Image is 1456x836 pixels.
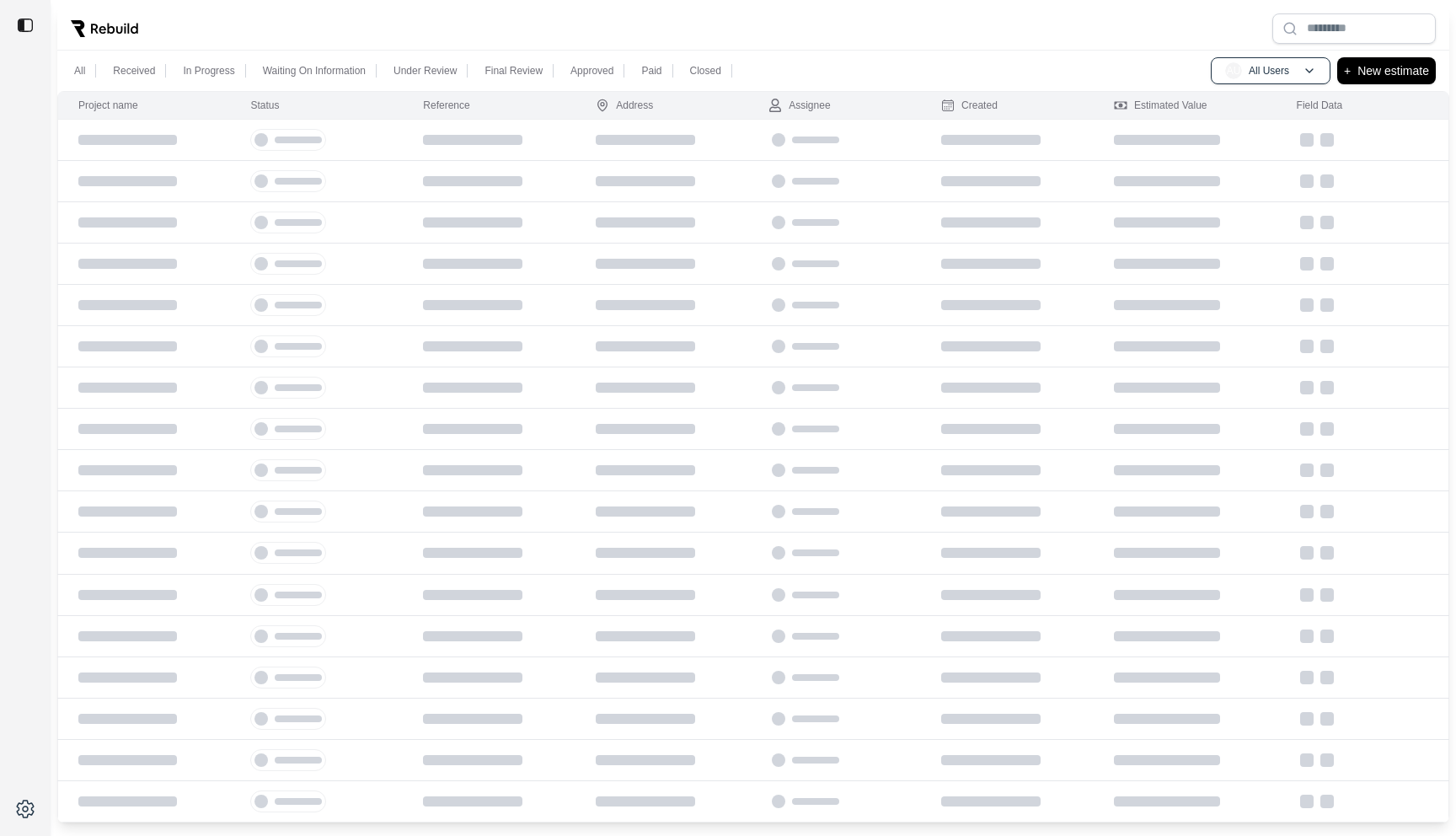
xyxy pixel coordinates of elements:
p: Under Review [393,64,457,78]
span: AU [1225,62,1242,79]
p: Approved [570,64,613,78]
div: Estimated Value [1114,99,1207,112]
div: Status [250,99,279,112]
p: All Users [1249,64,1289,78]
div: Field Data [1297,99,1343,112]
div: Created [941,99,998,112]
p: Closed [690,64,721,78]
button: +New estimate [1337,57,1436,84]
div: Project name [78,99,138,112]
p: + [1344,61,1351,81]
div: Assignee [768,99,830,112]
p: Paid [641,64,661,78]
p: Final Review [484,64,543,78]
div: Reference [423,99,469,112]
p: All [74,64,85,78]
img: toggle sidebar [17,17,34,34]
img: Rebuild [71,20,138,37]
p: Received [113,64,155,78]
button: AUAll Users [1211,57,1330,84]
p: New estimate [1357,61,1429,81]
p: In Progress [183,64,234,78]
div: Address [596,99,653,112]
p: Waiting On Information [263,64,366,78]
